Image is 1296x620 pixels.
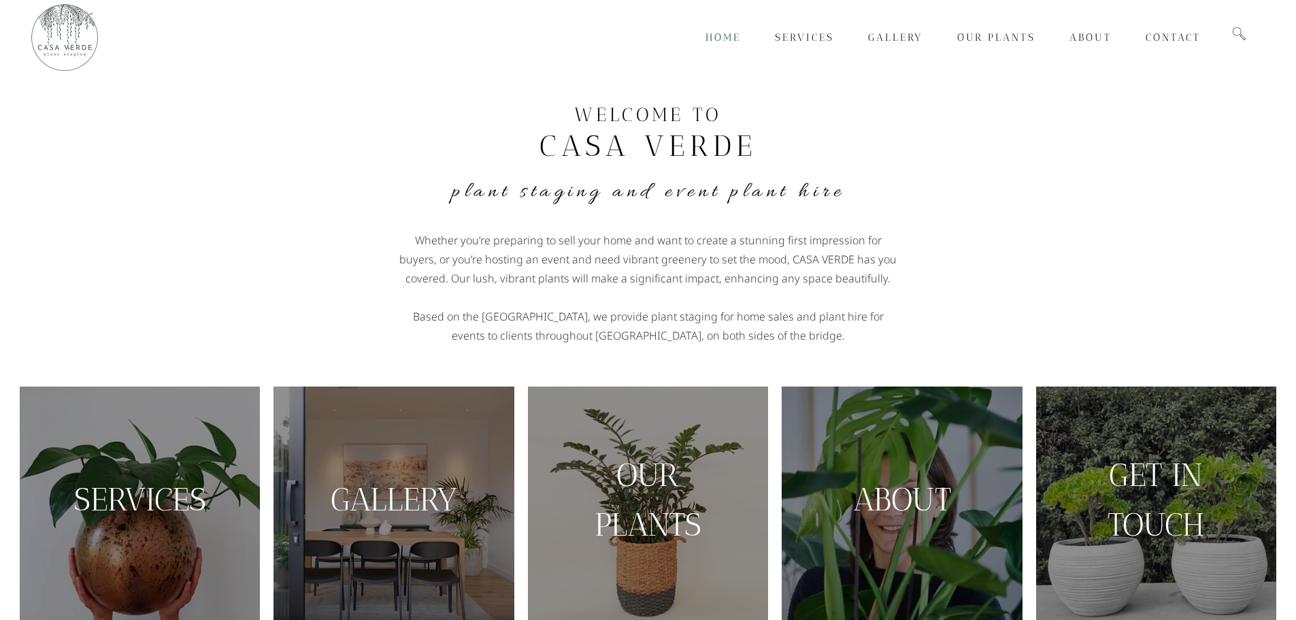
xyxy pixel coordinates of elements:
a: OUR [616,456,679,494]
h4: Plant Staging and Event Plant Hire [267,178,1029,206]
a: ABOUT [853,480,951,519]
a: GET IN [1109,456,1203,494]
p: Based on the [GEOGRAPHIC_DATA], we provide plant staging for home sales and plant hire for events... [397,307,900,345]
span: About [1069,31,1112,44]
a: GALLERY [331,480,457,519]
span: Gallery [868,31,923,44]
a: TOUCH [1108,506,1204,544]
a: SERVICES [73,480,206,519]
span: Home [705,31,741,44]
span: Our Plants [957,31,1035,44]
span: Contact [1146,31,1201,44]
span: Services [775,31,834,44]
a: PLANTS [595,506,701,544]
h3: WELCOME TO [267,102,1029,128]
h2: CASA VERDE [267,128,1029,164]
p: Whether you’re preparing to sell your home and want to create a stunning first impression for buy... [397,231,900,288]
